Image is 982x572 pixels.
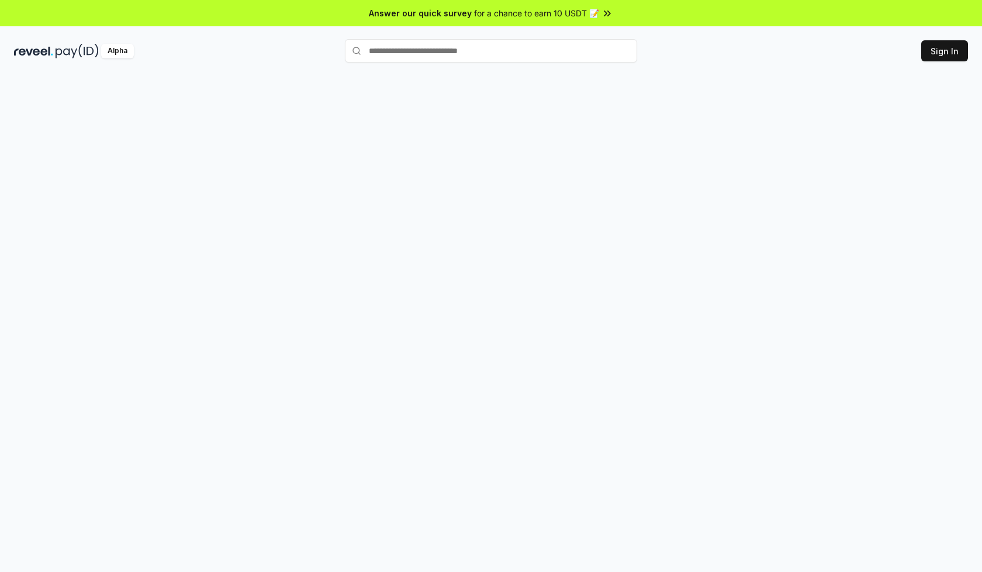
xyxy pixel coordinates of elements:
[56,44,99,58] img: pay_id
[921,40,968,61] button: Sign In
[14,44,53,58] img: reveel_dark
[101,44,134,58] div: Alpha
[474,7,599,19] span: for a chance to earn 10 USDT 📝
[369,7,472,19] span: Answer our quick survey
